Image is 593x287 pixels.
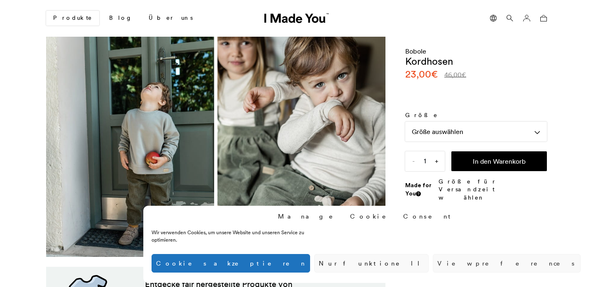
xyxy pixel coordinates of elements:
[428,151,445,171] span: +
[431,68,438,80] span: €
[142,11,199,25] a: Über uns
[278,212,454,221] div: Manage Cookie Consent
[417,192,420,195] img: Info sign
[405,122,547,141] div: Größe auswählen
[405,151,445,171] input: Menge
[405,56,453,67] h1: Kordhosen
[405,47,426,55] a: Bobole
[451,151,547,171] button: In den Warenkorb
[433,254,581,273] button: View preferences
[444,71,466,79] bdi: 46,00
[405,111,547,120] label: Größe
[439,178,547,202] p: Größe für Versandzeit wählen
[405,181,432,197] strong: Made for You
[152,254,310,273] button: Cookies akzeptieren
[462,71,466,79] span: €
[152,229,330,244] div: Wir verwenden Cookies, um unsere Website und unseren Service zu optimieren.
[46,11,99,26] a: Produkte
[405,151,422,171] span: -
[405,68,438,80] bdi: 23,00
[314,254,429,273] button: Nur funktionell
[103,11,139,25] a: Blog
